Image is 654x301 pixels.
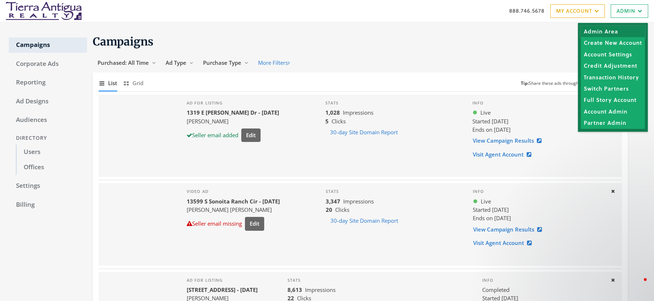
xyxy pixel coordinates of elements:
a: Admin [611,4,648,18]
span: Clicks [332,118,346,125]
a: Account Settings [581,48,645,60]
div: [PERSON_NAME] [PERSON_NAME] [187,206,280,214]
button: More Filters [253,56,294,70]
div: [PERSON_NAME] [187,117,279,126]
a: 888.746.5678 [509,7,544,15]
button: 30-day Site Domain Report [325,126,403,139]
h4: Info [473,189,605,194]
iframe: Intercom notifications message [508,230,654,281]
div: Directory [9,131,87,145]
a: Create New Account [581,37,645,48]
a: My Account [550,4,605,18]
div: Seller email added [187,131,238,139]
a: Partner Admin [581,117,645,128]
a: Visit Agent Account [472,148,536,161]
a: Offices [16,160,87,175]
button: Edit [241,128,261,142]
b: 3,347 [326,198,340,205]
span: Impressions [343,109,373,116]
h4: Stats [326,189,461,194]
button: Purchased: All Time [93,56,161,70]
a: Full Story Account [581,94,645,106]
a: Reporting [9,75,87,90]
h4: Video Ad [187,189,280,194]
div: Seller email missing [187,219,242,228]
a: Corporate Ads [9,56,87,72]
a: Ad Designs [9,94,87,109]
h4: Ad for listing [187,278,261,283]
img: Adwerx [6,2,82,20]
a: View Campaign Results [473,223,547,236]
span: Purchase Type [203,59,241,66]
button: Ad Type [161,56,198,70]
a: Settings [9,178,87,194]
b: 20 [326,206,332,213]
a: Visit Agent Account [473,236,536,250]
span: Ends on [DATE] [473,214,511,222]
button: Grid [123,75,143,91]
a: Admin Area [581,26,645,37]
a: Billing [9,197,87,213]
h4: Stats [325,100,461,106]
h4: Info [472,100,605,106]
a: Switch Partners [581,83,645,94]
span: Clicks [335,206,349,213]
span: completed [482,286,510,294]
b: Tip: [521,80,529,86]
div: Started [DATE] [472,117,605,126]
h4: Info [482,278,605,283]
b: 13599 S Sonoita Ranch Cir - [DATE] [187,198,280,205]
b: [STREET_ADDRESS] - [DATE] [187,286,258,293]
h4: Ad for listing [187,100,279,106]
a: Campaigns [9,37,87,53]
a: Audiences [9,112,87,128]
iframe: Intercom live chat [629,276,647,294]
b: 1319 E [PERSON_NAME] Dr - [DATE] [187,109,279,116]
span: Purchased: All Time [98,59,149,66]
span: Ends on [DATE] [472,126,511,133]
span: Campaigns [93,35,154,48]
a: Transaction History [581,71,645,83]
a: Credit Adjustment [581,60,645,71]
span: Live [480,108,491,117]
h4: Stats [288,278,471,283]
span: Live [481,197,491,206]
a: Account Admin [581,106,645,117]
a: Users [16,144,87,160]
b: 8,613 [288,286,302,293]
button: List [99,75,117,91]
small: Share these ads through a CSV. [521,80,592,87]
a: View Campaign Results [472,134,546,147]
button: 30-day Site Domain Report [326,214,403,227]
button: Purchase Type [198,56,253,70]
span: Ad Type [166,59,186,66]
b: 5 [325,118,329,125]
span: List [108,79,117,87]
span: Impressions [343,198,374,205]
span: Impressions [305,286,336,293]
span: Grid [132,79,143,87]
b: 1,028 [325,109,340,116]
button: Edit [245,217,264,230]
div: Started [DATE] [473,206,605,214]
